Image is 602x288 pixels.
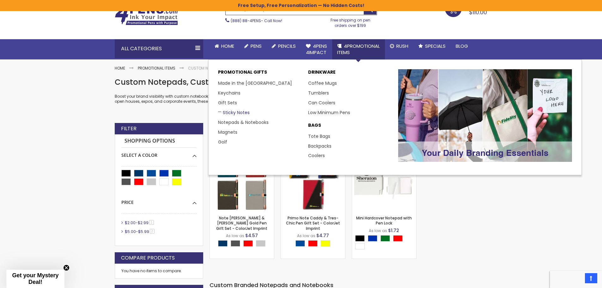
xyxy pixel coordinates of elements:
[218,240,269,248] div: Select A Color
[115,94,488,104] p: Boost your brand visibility with custom notebooks and business notepads—affordable and practical ...
[121,134,197,148] strong: Shopping Options
[385,39,413,53] a: Rush
[218,129,237,135] a: Magnets
[123,229,157,234] a: $5.00-$5.992
[396,43,408,49] span: Rush
[218,69,302,78] p: Promotional Gifts
[231,240,240,247] div: Gunmetal
[6,270,64,288] div: Get your Mystery Deal!Close teaser
[218,90,240,96] a: Keychains
[231,18,282,23] span: - Call Now!
[138,220,149,225] span: $2.99
[226,233,244,238] span: As low as
[308,80,337,86] a: Coffee Mugs
[267,39,301,53] a: Pencils
[308,69,392,78] a: DRINKWARE
[115,39,203,58] div: All Categories
[256,240,265,247] div: Silver
[321,240,330,247] div: Yellow
[550,271,602,288] iframe: Google Customer Reviews
[295,240,333,248] div: Select A Color
[218,100,237,106] a: Gift Sets
[210,39,239,53] a: Home
[188,65,228,71] strong: Custom Notebooks
[380,235,390,242] div: Green
[231,18,261,23] a: (888) 88-4PENS
[115,65,125,71] a: Home
[125,229,136,234] span: $5.00
[308,152,325,159] a: Coolers
[115,77,488,87] h1: Custom Notepads, Custom Notebooks Personalized with your Business Logo
[308,109,350,116] a: Low Minimum Pens
[281,147,345,211] img: Primo Note Caddy & Tres-Chic Pen Gift Set - ColorJet Imprint
[278,43,296,49] span: Pencils
[115,264,203,279] div: You have no items to compare.
[308,90,329,96] a: Tumblers
[355,235,365,242] div: Black
[218,109,250,116] a: Sticky Notes
[337,43,380,56] span: 4PROMOTIONAL ITEMS
[121,195,197,205] div: Price
[150,229,155,234] span: 2
[125,220,136,225] span: $2.00
[12,272,58,285] span: Get your Mystery Deal!
[316,232,329,239] span: $4.77
[243,240,253,247] div: Red
[149,220,154,225] span: 1
[218,119,269,126] a: Notepads & Notebooks
[218,80,292,86] a: Made in the [GEOGRAPHIC_DATA]
[123,220,156,225] a: $2.00-$2.991
[355,243,365,249] div: White
[369,228,387,233] span: As low as
[210,147,274,211] img: Note Caddy & Crosby Rose Gold Pen Gift Set - ColorJet Imprint
[393,235,403,242] div: Red
[121,148,197,158] div: Select A Color
[295,240,305,247] div: Dark Blue
[368,235,377,242] div: Blue
[301,39,332,60] a: 4Pens4impact
[451,39,473,53] a: Blog
[469,8,487,16] span: $110.00
[245,232,258,239] span: $4.57
[221,43,234,49] span: Home
[115,5,178,25] img: 4Pens Custom Pens and Promotional Products
[286,215,340,231] a: Primo Note Caddy & Tres-Chic Pen Gift Set - ColorJet Imprint
[308,133,330,139] a: Tote Bags
[398,69,572,162] img: Promotional-Pens
[308,240,318,247] div: Red
[138,229,149,234] span: $5.99
[138,65,175,71] a: Promotional Items
[239,39,267,53] a: Pens
[218,139,227,145] a: Golf
[306,43,327,56] span: 4Pens 4impact
[218,240,228,247] div: Navy Blue
[425,43,446,49] span: Specials
[388,227,399,234] span: $1.72
[308,143,331,149] a: Backpacks
[356,215,412,226] a: Mini Hardcover Notepad with Pen Lock
[456,43,468,49] span: Blog
[63,265,70,271] button: Close teaser
[355,235,416,251] div: Select A Color
[332,39,385,60] a: 4PROMOTIONALITEMS
[121,125,137,132] strong: Filter
[216,215,267,231] a: Note [PERSON_NAME] & [PERSON_NAME] Gold Pen Gift Set - ColorJet Imprint
[121,254,175,261] strong: Compare Products
[251,43,262,49] span: Pens
[413,39,451,53] a: Specials
[297,233,315,238] span: As low as
[324,15,377,28] div: Free shipping on pen orders over $199
[308,100,335,106] a: Can Coolers
[308,122,392,132] a: BAGS
[352,147,416,211] img: Mini Hardcover Notepad with Pen Lock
